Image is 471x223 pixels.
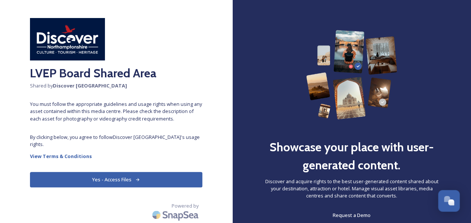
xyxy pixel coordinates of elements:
strong: Discover [GEOGRAPHIC_DATA] [53,82,127,89]
span: Request a Demo [333,212,371,218]
button: Yes - Access Files [30,172,202,187]
img: Discover%20Northamptonshire.jpg [30,18,105,60]
span: Shared by [30,82,202,89]
h2: LVEP Board Shared Area [30,64,202,82]
span: By clicking below, you agree to follow Discover [GEOGRAPHIC_DATA] 's usage rights. [30,134,202,148]
img: 63b42ca75bacad526042e722_Group%20154-p-800.png [306,30,397,119]
span: Discover and acquire rights to the best user-generated content shared about your destination, att... [262,178,441,200]
strong: View Terms & Conditions [30,153,92,160]
span: Powered by [172,202,199,209]
span: You must follow the appropriate guidelines and usage rights when using any asset contained within... [30,101,202,122]
a: View Terms & Conditions [30,152,202,161]
a: Request a Demo [333,211,371,220]
h2: Showcase your place with user-generated content. [262,138,441,174]
button: Open Chat [438,190,460,212]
